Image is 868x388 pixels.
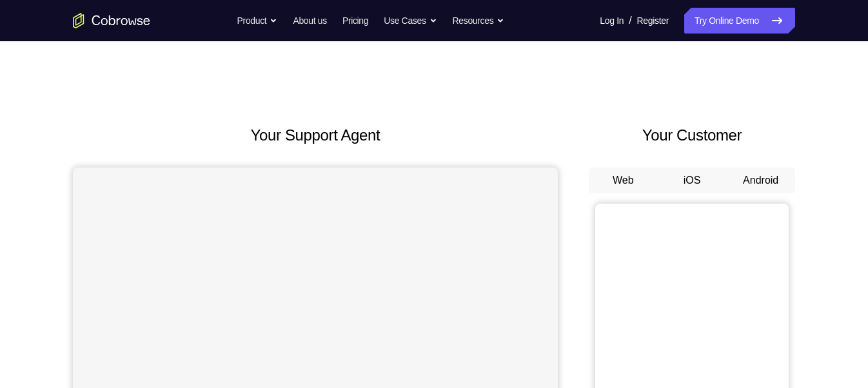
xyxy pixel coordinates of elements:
[658,168,727,193] button: iOS
[73,124,558,147] h2: Your Support Agent
[589,168,658,193] button: Web
[629,13,631,28] span: /
[293,8,326,34] a: About us
[684,8,795,34] a: Try Online Demo
[453,8,505,34] button: Resources
[600,8,624,34] a: Log In
[726,168,795,193] button: Android
[73,13,150,28] a: Go to the home page
[384,8,437,34] button: Use Cases
[637,8,669,34] a: Register
[342,8,368,34] a: Pricing
[237,8,278,34] button: Product
[589,124,795,147] h2: Your Customer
